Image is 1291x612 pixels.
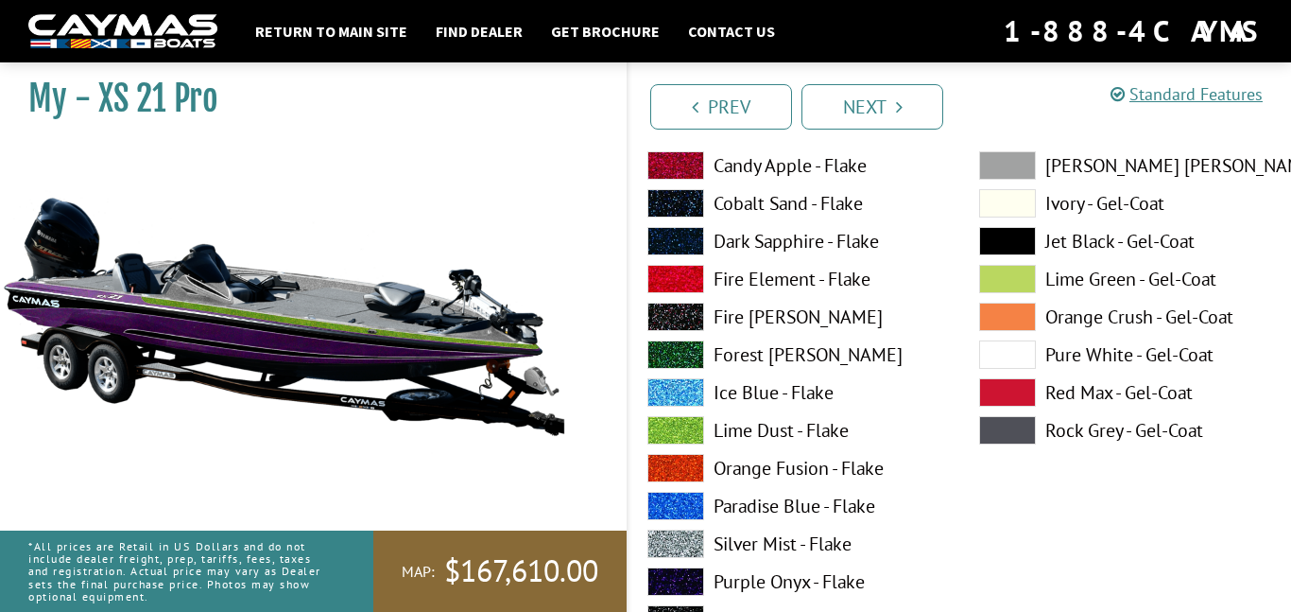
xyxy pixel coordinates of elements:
label: Silver Mist - Flake [647,530,941,558]
p: *All prices are Retail in US Dollars and do not include dealer freight, prep, tariffs, fees, taxe... [28,531,331,612]
a: Get Brochure [542,19,669,44]
label: Red Max - Gel-Coat [979,378,1273,407]
label: Ice Blue - Flake [647,378,941,407]
ul: Pagination [645,81,1291,130]
a: Contact Us [679,19,784,44]
label: Candy Apple - Flake [647,151,941,180]
label: Cobalt Sand - Flake [647,189,941,218]
label: Dark Sapphire - Flake [647,227,941,255]
label: Pure White - Gel-Coat [979,341,1273,369]
a: Return to main site [246,19,417,44]
label: [PERSON_NAME] [PERSON_NAME] - Gel-Coat [979,151,1273,180]
label: Fire [PERSON_NAME] [647,303,941,331]
label: Orange Crush - Gel-Coat [979,303,1273,331]
a: Prev [650,84,792,130]
a: MAP:$167,610.00 [373,531,627,612]
img: white-logo-c9c8dbefe5ff5ceceb0f0178aa75bf4bb51f6bca0971e226c86eb53dfe498488.png [28,14,217,49]
label: Lime Dust - Flake [647,416,941,445]
label: Forest [PERSON_NAME] [647,341,941,369]
h1: My - XS 21 Pro [28,78,579,120]
label: Orange Fusion - Flake [647,454,941,482]
label: Paradise Blue - Flake [647,492,941,520]
a: Next [801,84,943,130]
div: 1-888-4CAYMAS [1004,10,1263,52]
label: Ivory - Gel-Coat [979,189,1273,218]
label: Purple Onyx - Flake [647,568,941,596]
label: Lime Green - Gel-Coat [979,265,1273,293]
label: Jet Black - Gel-Coat [979,227,1273,255]
label: Rock Grey - Gel-Coat [979,416,1273,445]
a: Find Dealer [426,19,532,44]
span: MAP: [402,562,435,582]
span: $167,610.00 [444,551,598,591]
a: Standard Features [1110,83,1263,105]
label: Fire Element - Flake [647,265,941,293]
